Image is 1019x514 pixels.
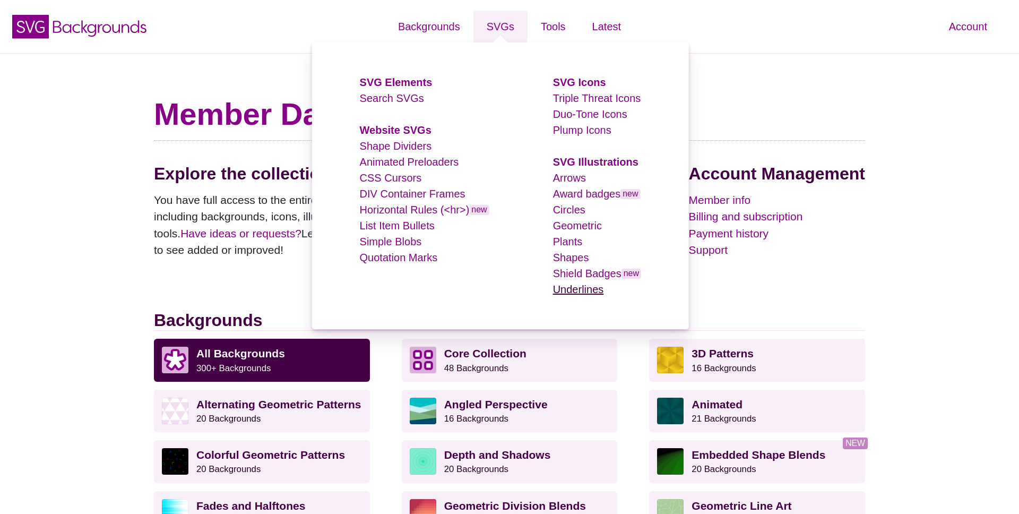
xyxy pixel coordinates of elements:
[689,225,865,242] a: Payment history
[553,108,627,120] a: Duo-Tone Icons
[402,440,618,483] a: Depth and Shadows20 Backgrounds
[444,464,508,474] small: 20 Backgrounds
[657,448,684,475] img: green to black rings rippling away from corner
[444,363,508,373] small: 48 Backgrounds
[360,92,424,104] a: Search SVGs
[196,449,345,461] strong: Colorful Geometric Patterns
[620,189,640,199] span: new
[553,220,602,232] a: Geometric
[553,236,583,247] a: Plants
[649,339,865,381] a: 3D Patterns16 Backgrounds
[553,204,585,216] a: Circles
[553,172,586,184] a: Arrows
[154,310,865,331] h2: Backgrounds
[154,192,446,259] p: You have full access to the entire library of graphics—including backgrounds, icons, illustration...
[689,208,865,225] a: Billing and subscription
[444,500,586,512] strong: Geometric Division Blends
[649,390,865,432] a: Animated21 Backgrounds
[469,205,489,215] span: new
[196,500,305,512] strong: Fades and Halftones
[402,339,618,381] a: Core Collection 48 Backgrounds
[162,398,188,424] img: light purple and white alternating triangle pattern
[444,398,548,410] strong: Angled Perspective
[360,188,465,200] a: DIV Container Frames
[154,440,370,483] a: Colorful Geometric Patterns20 Backgrounds
[692,414,756,424] small: 21 Backgrounds
[180,227,301,239] a: Have ideas or requests?
[553,156,638,168] a: SVG Illustrations
[528,11,579,42] a: Tools
[360,236,422,247] a: Simple Blobs
[162,448,188,475] img: a rainbow pattern of outlined geometric shapes
[553,252,589,263] a: Shapes
[692,464,756,474] small: 20 Backgrounds
[360,172,422,184] a: CSS Cursors
[154,164,446,184] h2: Explore the collection
[196,363,271,373] small: 300+ Backgrounds
[692,398,742,410] strong: Animated
[360,140,432,152] a: Shape Dividers
[154,390,370,432] a: Alternating Geometric Patterns20 Backgrounds
[360,204,489,216] a: Horizontal Rules (<hr>)new
[692,363,756,373] small: 16 Backgrounds
[689,242,865,259] a: Support
[360,76,433,88] a: SVG Elements
[360,156,459,168] a: Animated Preloaders
[154,96,865,133] h1: Member Dashboard
[444,347,526,359] strong: Core Collection
[196,414,261,424] small: 20 Backgrounds
[553,268,641,279] a: Shield Badgesnew
[579,11,634,42] a: Latest
[553,188,641,200] a: Award badgesnew
[657,398,684,424] img: green rave light effect animated background
[410,448,436,475] img: green layered rings within rings
[689,164,865,184] h2: Account Management
[689,192,865,209] a: Member info
[657,347,684,373] img: fancy golden cube pattern
[402,390,618,432] a: Angled Perspective16 Backgrounds
[444,414,508,424] small: 16 Backgrounds
[692,449,825,461] strong: Embedded Shape Blends
[553,284,604,295] a: Underlines
[553,92,641,104] a: Triple Threat Icons
[360,220,435,232] a: List Item Bullets
[410,398,436,424] img: abstract landscape with sky mountains and water
[154,339,370,381] a: All Backgrounds 300+ Backgrounds
[360,252,438,263] a: Quotation Marks
[196,347,285,359] strong: All Backgrounds
[385,11,473,42] a: Backgrounds
[692,500,791,512] strong: Geometric Line Art
[553,124,611,136] a: Plump Icons
[196,464,261,474] small: 20 Backgrounds
[444,449,551,461] strong: Depth and Shadows
[621,269,641,279] span: new
[553,76,606,88] a: SVG Icons
[649,440,865,483] a: Embedded Shape Blends20 Backgrounds
[196,398,361,410] strong: Alternating Geometric Patterns
[936,11,1000,42] a: Account
[473,11,528,42] a: SVGs
[360,124,431,136] a: Website SVGs
[692,347,754,359] strong: 3D Patterns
